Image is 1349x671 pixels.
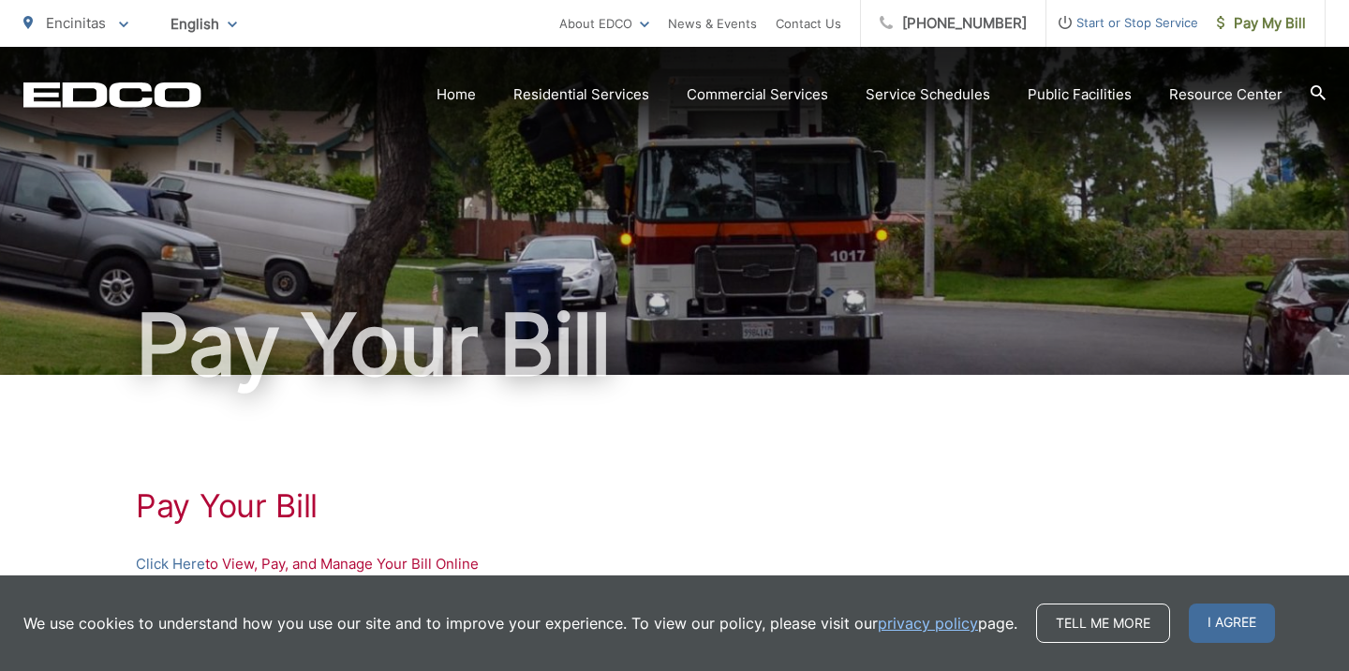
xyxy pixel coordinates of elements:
h1: Pay Your Bill [23,298,1326,392]
p: We use cookies to understand how you use our site and to improve your experience. To view our pol... [23,612,1017,634]
a: Tell me more [1036,604,1170,643]
span: I agree [1189,604,1275,643]
a: About EDCO [559,12,649,35]
a: Public Facilities [1028,83,1132,106]
a: Service Schedules [866,83,990,106]
span: English [156,7,251,40]
a: Click Here [136,553,205,575]
a: EDCD logo. Return to the homepage. [23,82,201,108]
a: Home [437,83,476,106]
a: News & Events [668,12,757,35]
span: Encinitas [46,14,106,32]
a: Commercial Services [687,83,828,106]
p: to View, Pay, and Manage Your Bill Online [136,553,1213,575]
a: Contact Us [776,12,841,35]
a: Resource Center [1169,83,1282,106]
a: privacy policy [878,612,978,634]
span: Pay My Bill [1217,12,1306,35]
a: Residential Services [513,83,649,106]
h1: Pay Your Bill [136,487,1213,525]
